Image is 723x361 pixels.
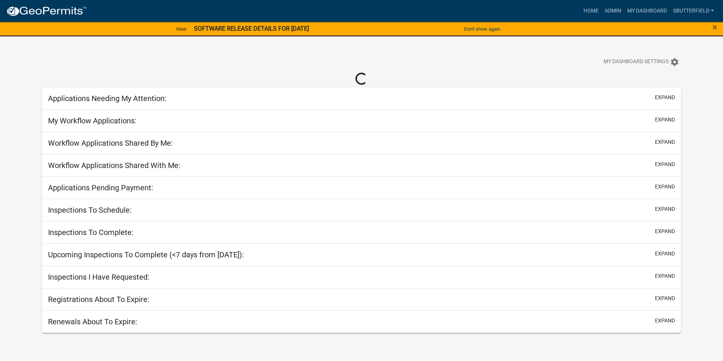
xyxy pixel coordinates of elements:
[655,227,675,235] button: expand
[655,160,675,168] button: expand
[655,294,675,302] button: expand
[655,93,675,101] button: expand
[655,205,675,213] button: expand
[670,58,679,67] i: settings
[48,161,180,170] h5: Workflow Applications Shared With Me:
[670,4,717,18] a: Sbutterfield
[602,4,624,18] a: Admin
[712,23,717,32] button: Close
[48,295,149,304] h5: Registrations About To Expire:
[655,250,675,258] button: expand
[580,4,602,18] a: Home
[48,116,137,125] h5: My Workflow Applications:
[655,317,675,325] button: expand
[48,272,149,282] h5: Inspections I Have Requested:
[48,138,173,148] h5: Workflow Applications Shared By Me:
[48,228,133,237] h5: Inspections To Complete:
[655,183,675,191] button: expand
[604,58,669,67] span: My Dashboard Settings
[48,205,132,215] h5: Inspections To Schedule:
[712,22,717,33] span: ×
[655,138,675,146] button: expand
[48,250,244,259] h5: Upcoming Inspections To Complete (<7 days from [DATE]):
[597,54,685,69] button: My Dashboard Settingssettings
[194,25,309,32] strong: SOFTWARE RELEASE DETAILS FOR [DATE]
[624,4,670,18] a: My Dashboard
[48,94,166,103] h5: Applications Needing My Attention:
[48,317,137,326] h5: Renewals About To Expire:
[655,272,675,280] button: expand
[173,23,189,35] a: View
[48,183,153,192] h5: Applications Pending Payment:
[655,116,675,124] button: expand
[461,23,503,35] button: Don't show again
